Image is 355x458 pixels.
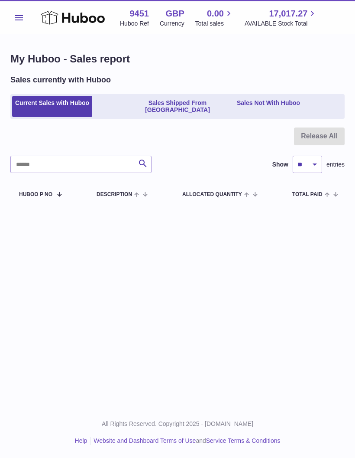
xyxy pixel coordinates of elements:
[269,8,307,20] span: 17,017.27
[165,8,184,20] strong: GBP
[123,96,232,118] a: Sales Shipped From [GEOGRAPHIC_DATA]
[10,75,111,85] h2: Sales currently with Huboo
[75,437,87,444] a: Help
[206,437,281,444] a: Service Terms & Conditions
[326,160,345,169] span: entries
[90,437,280,445] li: and
[292,192,323,197] span: Total paid
[160,20,184,28] div: Currency
[207,8,224,20] span: 0.00
[195,8,234,28] a: 0.00 Total sales
[245,8,318,28] a: 17,017.27 AVAILABLE Stock Total
[120,20,149,28] div: Huboo Ref
[12,96,92,118] a: Current Sales with Huboo
[7,420,348,428] p: All Rights Reserved. Copyright 2025 - [DOMAIN_NAME]
[272,160,288,169] label: Show
[182,192,242,197] span: ALLOCATED Quantity
[245,20,318,28] span: AVAILABLE Stock Total
[234,96,303,118] a: Sales Not With Huboo
[94,437,196,444] a: Website and Dashboard Terms of Use
[10,52,345,66] h1: My Huboo - Sales report
[129,8,149,20] strong: 9451
[195,20,234,28] span: Total sales
[19,192,52,197] span: Huboo P no
[97,192,132,197] span: Description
